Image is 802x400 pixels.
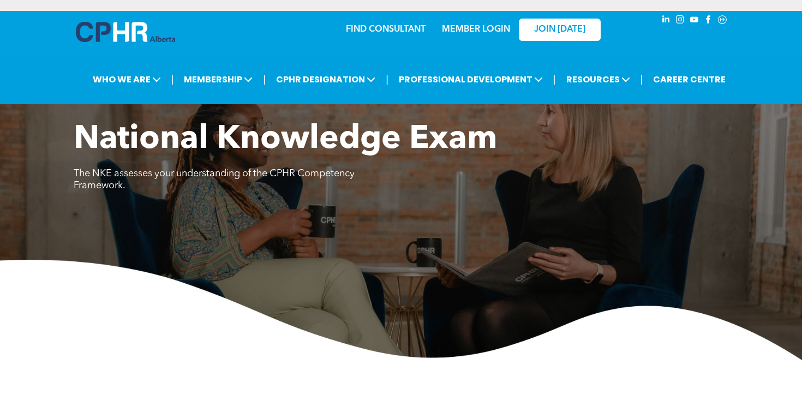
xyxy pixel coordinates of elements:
a: facebook [702,14,714,28]
a: youtube [688,14,700,28]
span: RESOURCES [563,69,633,89]
a: FIND CONSULTANT [346,25,426,34]
a: CAREER CENTRE [650,69,729,89]
img: A blue and white logo for cp alberta [76,22,175,42]
li: | [263,68,266,91]
span: National Knowledge Exam [74,123,497,156]
span: JOIN [DATE] [534,25,585,35]
a: MEMBER LOGIN [442,25,510,34]
a: JOIN [DATE] [519,19,601,41]
a: Social network [716,14,728,28]
li: | [553,68,556,91]
li: | [641,68,643,91]
li: | [171,68,174,91]
li: | [386,68,388,91]
span: The NKE assesses your understanding of the CPHR Competency Framework. [74,169,355,190]
span: MEMBERSHIP [181,69,256,89]
a: instagram [674,14,686,28]
span: WHO WE ARE [89,69,164,89]
span: CPHR DESIGNATION [273,69,379,89]
a: linkedin [660,14,672,28]
span: PROFESSIONAL DEVELOPMENT [396,69,546,89]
